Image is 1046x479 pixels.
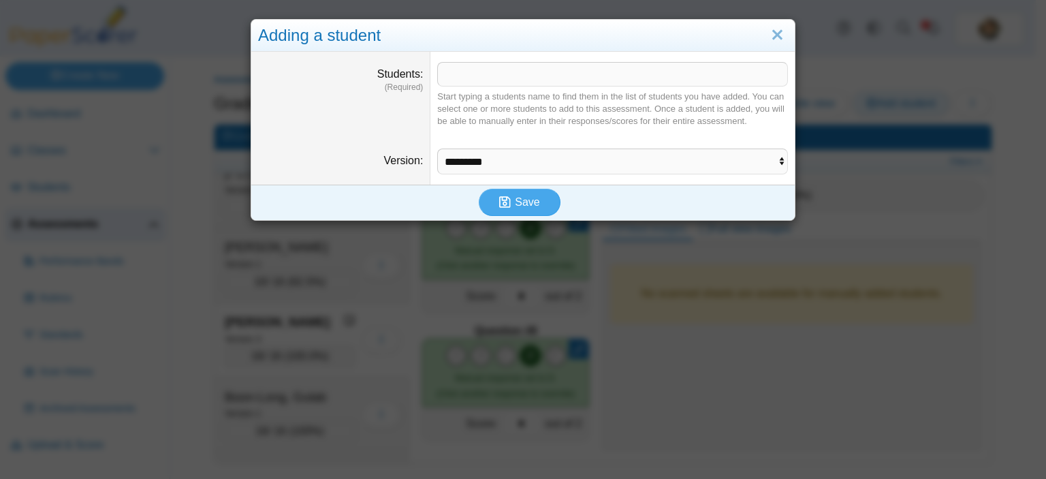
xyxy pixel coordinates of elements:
[437,62,788,87] tags: ​
[258,82,423,93] dfn: (Required)
[479,189,560,216] button: Save
[384,155,424,166] label: Version
[437,91,788,128] div: Start typing a students name to find them in the list of students you have added. You can select ...
[767,24,788,47] a: Close
[377,68,424,80] label: Students
[251,20,795,52] div: Adding a student
[515,196,539,208] span: Save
